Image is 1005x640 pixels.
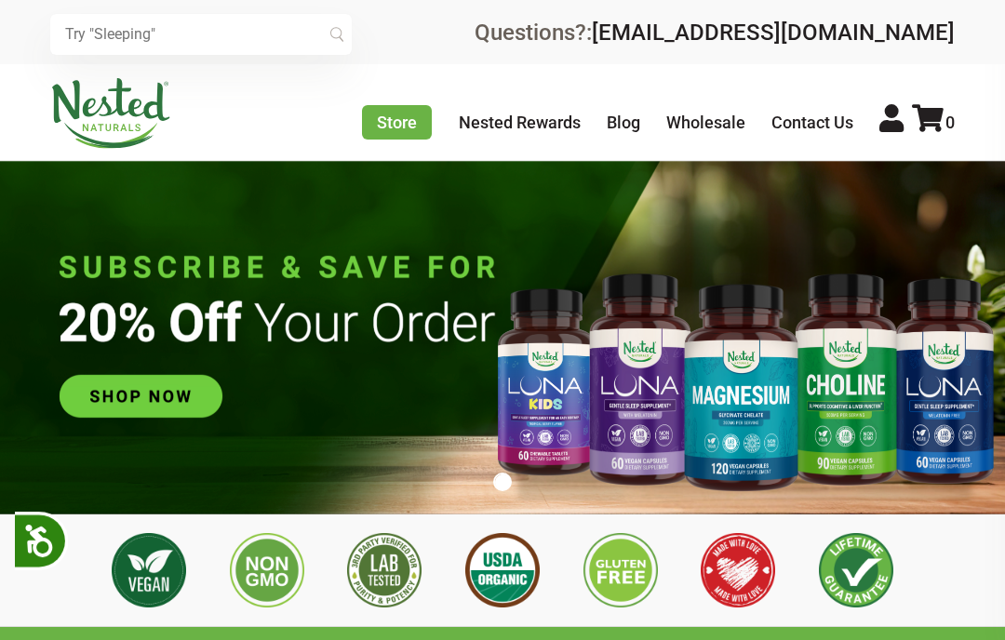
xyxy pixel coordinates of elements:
[50,14,352,55] input: Try "Sleeping"
[771,113,853,132] a: Contact Us
[465,533,540,607] img: USDA Organic
[592,20,955,46] a: [EMAIL_ADDRESS][DOMAIN_NAME]
[493,473,512,491] button: 1 of 1
[701,533,775,607] img: Made with Love
[607,113,640,132] a: Blog
[362,105,432,140] a: Store
[50,78,171,149] img: Nested Naturals
[819,533,893,607] img: Lifetime Guarantee
[945,113,955,132] span: 0
[459,113,581,132] a: Nested Rewards
[912,113,955,132] a: 0
[347,533,422,607] img: 3rd Party Lab Tested
[112,533,186,607] img: Vegan
[666,113,745,132] a: Wholesale
[583,533,658,607] img: Gluten Free
[230,533,304,607] img: Non GMO
[475,21,955,44] div: Questions?:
